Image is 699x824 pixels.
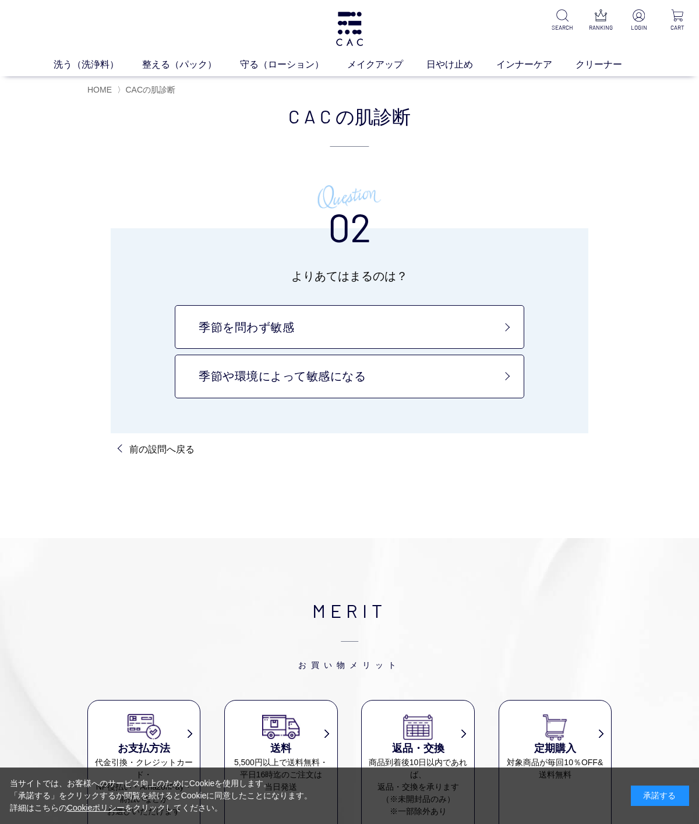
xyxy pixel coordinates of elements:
li: 〉 [117,84,178,96]
dd: 5,500円以上で送料無料・ 平日16時迄のご注文は 当日発送 [225,756,337,793]
p: RANKING [588,23,613,32]
h3: 返品・交換 [362,741,474,756]
a: 返品・交換 商品到着後10日以内であれば、返品・交換を承ります（※未開封品のみ）※一部除外あり [362,712,474,818]
h3: お支払方法 [88,741,200,756]
a: お支払方法 代金引換・クレジットカード・NP後払い・AmazonPay・前払いなどがお選びいただけます [88,712,200,818]
p: 前の設問へ戻る [129,443,195,457]
span: お買い物メリット [87,624,612,671]
p: よりあてはまるのは？ [132,266,567,287]
div: 承諾する [631,786,689,806]
a: 整える（パック） [142,58,240,72]
p: LOGIN [627,23,651,32]
a: Cookieポリシー [67,803,125,812]
dd: 代金引換・クレジットカード・ NP後払い・AmazonPay・ 前払いなどが お選びいただけます [88,756,200,818]
a: LOGIN [627,9,651,32]
a: 季節や環境によって敏感になる [175,355,524,398]
a: 前の設問へ戻る [120,443,195,457]
dd: 商品到着後10日以内であれば、 返品・交換を承ります （※未開封品のみ） ※一部除外あり [362,756,474,818]
a: CART [665,9,690,32]
a: メイクアップ [347,58,426,72]
p: SEARCH [550,23,574,32]
h3: 定期購入 [499,741,611,756]
a: 洗う（洗浄料） [54,58,142,72]
h3: 02 [328,179,371,246]
img: logo [334,12,365,46]
a: RANKING [588,9,613,32]
dd: 対象商品が毎回10％OFF& 送料無料 [499,756,611,781]
span: の肌診断 [336,102,411,130]
a: SEARCH [550,9,574,32]
a: HOME [87,85,112,94]
span: CACの肌診断 [125,85,175,94]
a: クリーナー [576,58,645,72]
div: 当サイトでは、お客様へのサービス向上のためにCookieを使用します。 「承諾する」をクリックするか閲覧を続けるとCookieに同意したことになります。 詳細はこちらの をクリックしてください。 [10,777,313,814]
a: 季節を問わず敏感 [175,305,524,349]
h3: 送料 [225,741,337,756]
a: 送料 5,500円以上で送料無料・平日16時迄のご注文は当日発送 [225,712,337,793]
a: インナーケア [496,58,576,72]
h2: MERIT [87,596,612,671]
a: 日やけ止め [426,58,496,72]
a: 守る（ローション） [240,58,347,72]
a: 定期購入 対象商品が毎回10％OFF&送料無料 [499,712,611,781]
p: CART [665,23,690,32]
